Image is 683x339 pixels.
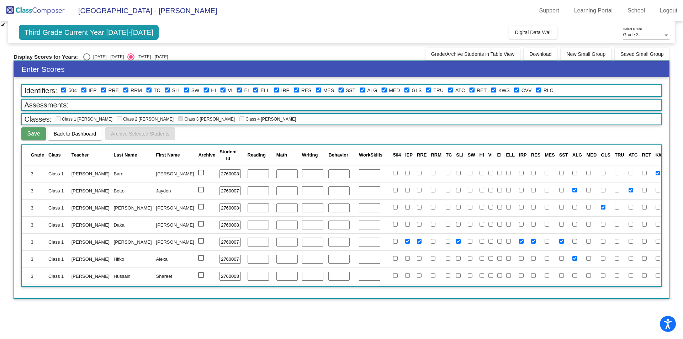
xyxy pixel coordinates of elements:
[154,268,196,285] td: Shareef
[69,233,112,250] td: [PERSON_NAME]
[112,285,154,302] td: [PERSON_NAME]
[154,199,196,216] td: [PERSON_NAME]
[228,87,232,94] label: Visually Impaired (2.0, if primary)
[46,199,69,216] td: Class 1
[323,87,334,94] label: Math Extra Support
[572,152,582,158] span: ALG
[112,165,154,182] td: Bare
[172,87,180,94] label: Speech / Language Impairment
[656,152,666,158] span: KWS
[154,216,196,233] td: [PERSON_NAME]
[559,152,568,158] span: SST
[154,233,196,250] td: [PERSON_NAME]
[248,152,266,159] div: Reading
[302,152,324,159] div: Writing
[521,87,532,94] label: Chippewa Valley Virtual Academy
[239,117,296,122] span: Class 4 [PERSON_NAME]
[488,152,493,158] span: VI
[534,5,565,16] a: Support
[48,127,102,140] button: Back to Dashboard
[22,268,46,285] td: 3
[431,51,515,57] span: Grade/Archive Students in Table View
[468,152,475,158] span: SW
[22,145,46,165] th: Grade
[112,199,154,216] td: [PERSON_NAME]
[219,148,243,162] div: Student Id
[14,61,668,77] h3: Enter Scores
[22,100,70,110] span: Assessments:
[615,48,669,60] button: Saved Small Group
[19,25,159,40] span: Third Grade Current Year [DATE]-[DATE]
[22,233,46,250] td: 3
[22,250,46,268] td: 3
[71,5,217,16] span: [GEOGRAPHIC_DATA] - [PERSON_NAME]
[367,87,377,94] label: Allergy
[131,87,142,94] label: Resource Room Math
[328,152,355,159] div: Behavior
[642,152,651,158] span: RET
[359,152,382,159] div: WorkSkills
[211,87,216,94] label: Hearing Impaired (2.0, if primary)
[154,165,196,182] td: [PERSON_NAME]
[69,199,112,216] td: [PERSON_NAME]
[531,152,541,158] span: RES
[48,152,61,159] div: Class
[69,268,112,285] td: [PERSON_NAME]
[27,131,40,137] span: Save
[455,87,465,94] label: Attentional Concerns
[276,152,298,159] div: Math
[509,26,557,39] button: Digital Data Wall
[112,250,154,268] td: Hifko
[405,152,413,158] span: IEP
[72,152,110,159] div: Teacher
[477,87,487,94] label: Retention
[154,250,196,268] td: Alexa
[22,114,54,124] span: Classes:
[389,87,400,94] label: Medical Condition
[69,250,112,268] td: [PERSON_NAME]
[191,87,200,94] label: Social Work
[302,152,318,159] div: Writing
[90,54,124,60] div: [DATE] - [DATE]
[446,152,452,158] span: TC
[89,87,97,94] label: Individualized Education Plan
[524,48,557,60] button: Download
[111,131,169,137] span: Archive Selected Students
[112,233,154,250] td: [PERSON_NAME]
[506,152,515,158] span: ELL
[248,152,272,159] div: Reading
[22,285,46,302] td: 3
[456,152,463,158] span: SLI
[72,152,89,159] div: Teacher
[566,51,605,57] span: New Small Group
[568,5,619,16] a: Learning Portal
[22,86,59,96] span: Identifiers:
[22,182,46,199] td: 3
[601,152,610,158] span: GLS
[134,54,168,60] div: [DATE] - [DATE]
[529,51,551,57] span: Download
[105,127,175,140] button: Archive Selected Students
[544,87,554,94] label: Remote Learning Concerns
[69,87,77,94] label: 504 Plan
[55,117,112,122] span: Class 1 [PERSON_NAME]
[117,117,174,122] span: Class 2 [PERSON_NAME]
[46,216,69,233] td: Class 1
[480,152,484,158] span: HI
[620,51,663,57] span: Saved Small Group
[623,32,639,37] span: Grade 3
[346,87,355,94] label: Student Support Team Meeting
[46,285,69,302] td: Class 1
[498,87,510,94] label: Kindergarten Waiver Student
[622,5,651,16] a: School
[112,268,154,285] td: Hussain
[83,53,168,60] mat-radio-group: Select an option
[615,152,624,158] span: TRU
[654,5,683,16] a: Logout
[114,152,152,159] div: Last Name
[301,87,312,94] label: Reading Extra Support
[431,152,441,158] span: RRM
[108,87,119,94] label: Resource Room ELA
[22,216,46,233] td: 3
[515,30,551,35] span: Digital Data Wall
